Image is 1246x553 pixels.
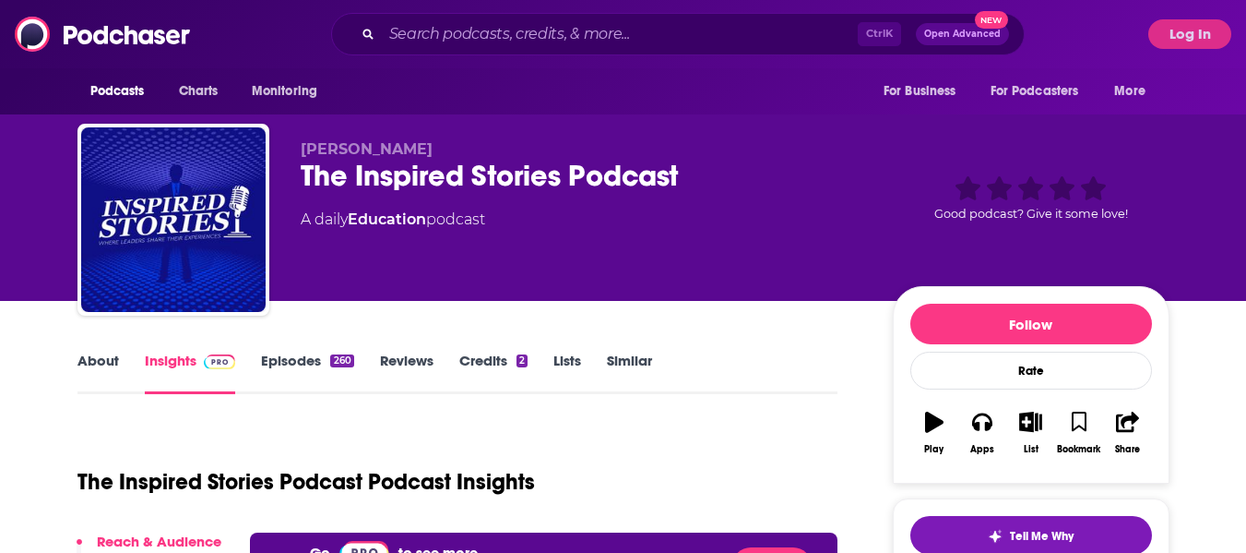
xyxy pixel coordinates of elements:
[924,444,943,455] div: Play
[1010,529,1074,544] span: Tell Me Why
[1148,19,1231,49] button: Log In
[81,127,266,312] img: The Inspired Stories Podcast
[1101,74,1169,109] button: open menu
[924,30,1001,39] span: Open Advanced
[871,74,979,109] button: open menu
[988,529,1003,544] img: tell me why sparkle
[910,352,1152,390] div: Rate
[301,140,433,158] span: [PERSON_NAME]
[380,352,433,394] a: Reviews
[975,11,1008,29] span: New
[910,400,958,466] button: Play
[979,74,1106,109] button: open menu
[607,352,652,394] a: Similar
[1024,444,1038,455] div: List
[179,78,219,104] span: Charts
[958,400,1006,466] button: Apps
[90,78,145,104] span: Podcasts
[884,78,956,104] span: For Business
[910,304,1152,344] button: Follow
[1057,444,1100,455] div: Bookmark
[97,533,221,550] p: Reach & Audience
[382,19,858,49] input: Search podcasts, credits, & more...
[301,209,485,231] div: A daily podcast
[204,355,236,369] img: Podchaser Pro
[1115,444,1140,455] div: Share
[77,74,169,109] button: open menu
[516,355,528,367] div: 2
[1103,400,1151,466] button: Share
[15,17,192,52] img: Podchaser - Follow, Share and Rate Podcasts
[77,352,119,394] a: About
[459,352,528,394] a: Credits2
[239,74,341,109] button: open menu
[916,23,1009,45] button: Open AdvancedNew
[858,22,901,46] span: Ctrl K
[261,352,353,394] a: Episodes260
[145,352,236,394] a: InsightsPodchaser Pro
[893,140,1169,255] div: Good podcast? Give it some love!
[167,74,230,109] a: Charts
[1006,400,1054,466] button: List
[252,78,317,104] span: Monitoring
[1114,78,1145,104] span: More
[991,78,1079,104] span: For Podcasters
[934,207,1128,221] span: Good podcast? Give it some love!
[77,468,535,496] h1: The Inspired Stories Podcast Podcast Insights
[348,210,426,228] a: Education
[553,352,581,394] a: Lists
[1055,400,1103,466] button: Bookmark
[331,13,1025,55] div: Search podcasts, credits, & more...
[330,355,353,367] div: 260
[970,444,994,455] div: Apps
